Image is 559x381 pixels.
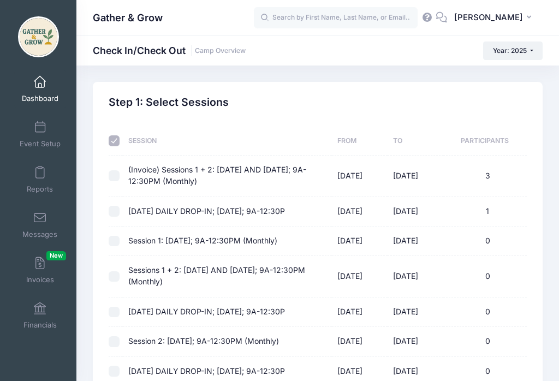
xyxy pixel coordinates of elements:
[332,256,388,297] td: [DATE]
[22,94,58,103] span: Dashboard
[14,206,66,244] a: Messages
[123,127,332,156] th: Session
[388,256,443,297] td: [DATE]
[483,41,543,60] button: Year: 2025
[443,297,527,327] td: 0
[14,160,66,199] a: Reports
[123,327,332,356] td: Session 2: [DATE]; 9A-12:30PM (Monthly)
[123,197,332,226] td: [DATE] DAILY DROP-IN; [DATE]; 9A-12:30P
[20,139,61,148] span: Event Setup
[443,127,527,156] th: Participants
[27,184,53,194] span: Reports
[388,197,443,226] td: [DATE]
[14,70,66,108] a: Dashboard
[443,227,527,256] td: 0
[18,16,59,57] img: Gather & Grow
[93,45,246,56] h1: Check In/Check Out
[443,197,527,226] td: 1
[14,251,66,289] a: InvoicesNew
[332,127,388,156] th: From
[388,297,443,327] td: [DATE]
[332,327,388,356] td: [DATE]
[123,156,332,197] td: (Invoice) Sessions 1 + 2: [DATE] AND [DATE]; 9A-12:30PM (Monthly)
[454,11,523,23] span: [PERSON_NAME]
[332,297,388,327] td: [DATE]
[388,227,443,256] td: [DATE]
[26,275,54,284] span: Invoices
[388,327,443,356] td: [DATE]
[443,156,527,197] td: 3
[123,256,332,297] td: Sessions 1 + 2: [DATE] AND [DATE]; 9A-12:30PM (Monthly)
[332,197,388,226] td: [DATE]
[388,156,443,197] td: [DATE]
[23,320,57,330] span: Financials
[254,7,418,29] input: Search by First Name, Last Name, or Email...
[109,96,229,109] h2: Step 1: Select Sessions
[388,127,443,156] th: To
[123,297,332,327] td: [DATE] DAILY DROP-IN; [DATE]; 9A-12:30P
[22,230,57,239] span: Messages
[195,47,246,55] a: Camp Overview
[332,227,388,256] td: [DATE]
[14,296,66,335] a: Financials
[93,5,163,31] h1: Gather & Grow
[123,227,332,256] td: Session 1: [DATE]; 9A-12:30PM (Monthly)
[493,46,527,55] span: Year: 2025
[447,5,543,31] button: [PERSON_NAME]
[443,327,527,356] td: 0
[46,251,66,260] span: New
[14,115,66,153] a: Event Setup
[443,256,527,297] td: 0
[332,156,388,197] td: [DATE]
